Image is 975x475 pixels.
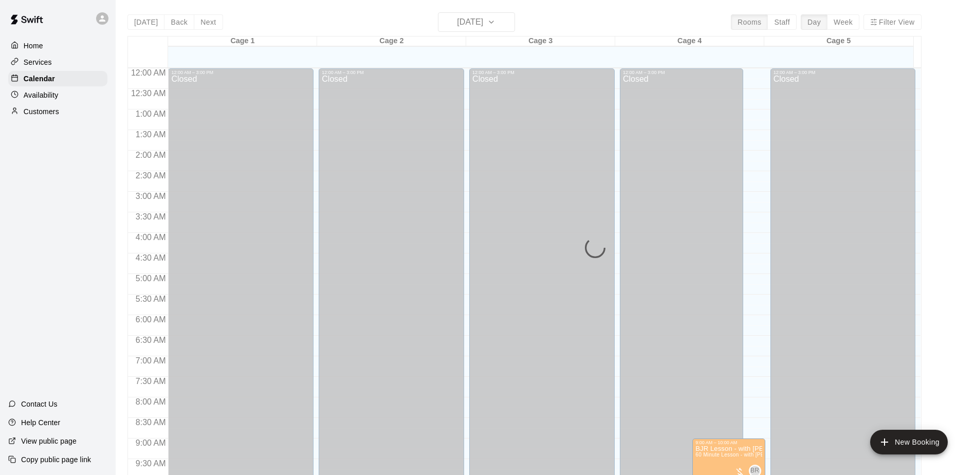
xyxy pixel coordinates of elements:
[133,459,169,468] span: 9:30 AM
[8,87,107,103] a: Availability
[128,68,169,77] span: 12:00 AM
[317,36,466,46] div: Cage 2
[615,36,764,46] div: Cage 4
[128,89,169,98] span: 12:30 AM
[133,295,169,303] span: 5:30 AM
[472,70,612,75] div: 12:00 AM – 3:00 PM
[133,397,169,406] span: 8:00 AM
[322,70,461,75] div: 12:00 AM – 3:00 PM
[764,36,913,46] div: Cage 5
[133,130,169,139] span: 1:30 AM
[870,430,948,454] button: add
[24,41,43,51] p: Home
[168,36,317,46] div: Cage 1
[133,109,169,118] span: 1:00 AM
[133,192,169,200] span: 3:00 AM
[21,436,77,446] p: View public page
[24,74,55,84] p: Calendar
[24,90,59,100] p: Availability
[8,104,107,119] a: Customers
[133,233,169,242] span: 4:00 AM
[171,70,310,75] div: 12:00 AM – 3:00 PM
[133,439,169,447] span: 9:00 AM
[133,315,169,324] span: 6:00 AM
[133,336,169,344] span: 6:30 AM
[24,106,59,117] p: Customers
[695,452,846,458] span: 60 Minute Lesson - with [PERSON_NAME] [PERSON_NAME]
[133,151,169,159] span: 2:00 AM
[133,171,169,180] span: 2:30 AM
[21,417,60,428] p: Help Center
[8,71,107,86] a: Calendar
[133,356,169,365] span: 7:00 AM
[695,440,762,445] div: 9:00 AM – 10:00 AM
[21,454,91,465] p: Copy public page link
[133,418,169,427] span: 8:30 AM
[8,38,107,53] a: Home
[133,212,169,221] span: 3:30 AM
[133,377,169,386] span: 7:30 AM
[623,70,740,75] div: 12:00 AM – 3:00 PM
[24,57,52,67] p: Services
[8,54,107,70] a: Services
[133,274,169,283] span: 5:00 AM
[466,36,615,46] div: Cage 3
[133,253,169,262] span: 4:30 AM
[21,399,58,409] p: Contact Us
[774,70,913,75] div: 12:00 AM – 3:00 PM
